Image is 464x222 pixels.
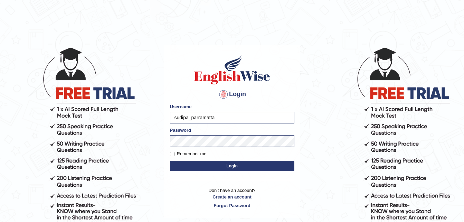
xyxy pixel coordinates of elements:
[170,187,294,209] p: Don't have an account?
[170,127,191,133] label: Password
[193,54,272,85] img: Logo of English Wise sign in for intelligent practice with AI
[170,194,294,200] a: Create an account
[170,202,294,209] a: Forgot Password
[170,103,192,110] label: Username
[170,150,207,157] label: Remember me
[170,152,174,156] input: Remember me
[170,89,294,100] h4: Login
[170,161,294,171] button: Login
